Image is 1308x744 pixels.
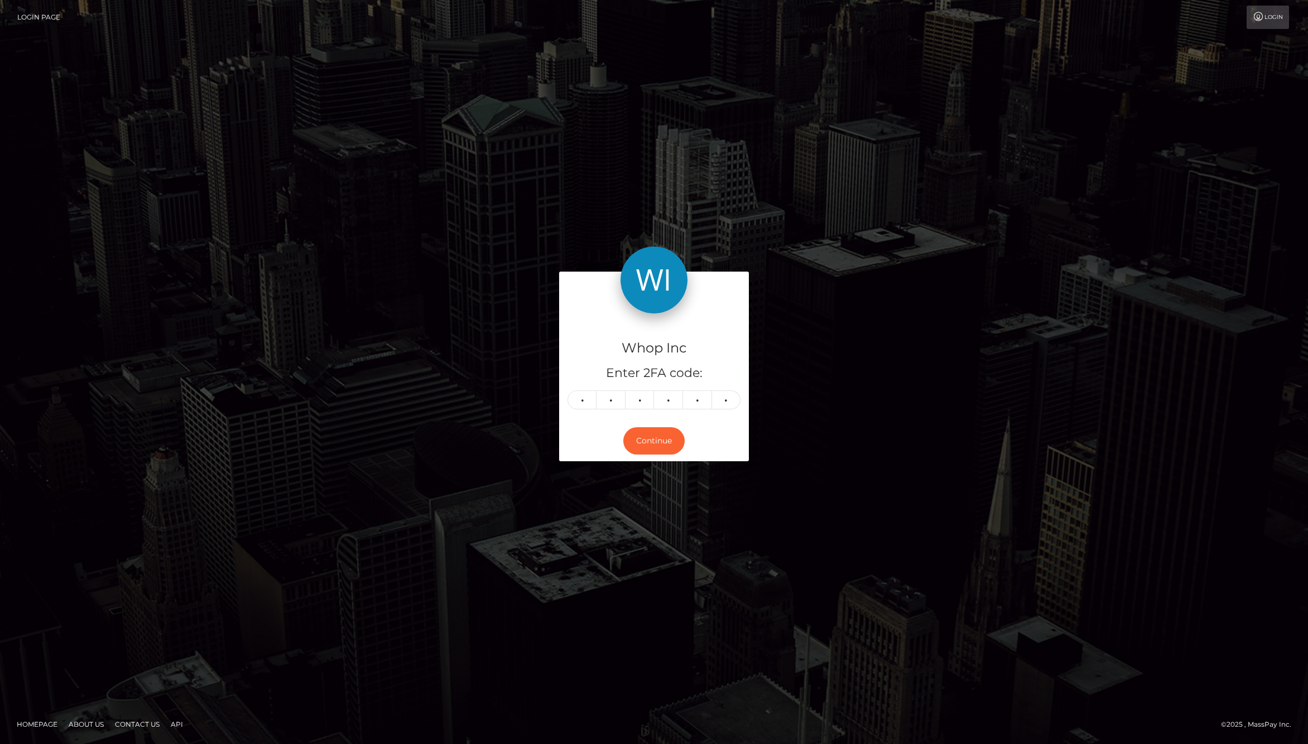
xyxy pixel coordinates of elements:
button: Continue [623,427,685,455]
a: Homepage [12,716,62,733]
a: Contact Us [110,716,164,733]
h4: Whop Inc [568,339,740,358]
div: © 2025 , MassPay Inc. [1221,718,1300,731]
a: Login Page [17,6,60,29]
a: Login [1247,6,1289,29]
a: API [166,716,187,733]
h5: Enter 2FA code: [568,365,740,382]
img: Whop Inc [621,247,687,313]
a: About Us [64,716,108,733]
